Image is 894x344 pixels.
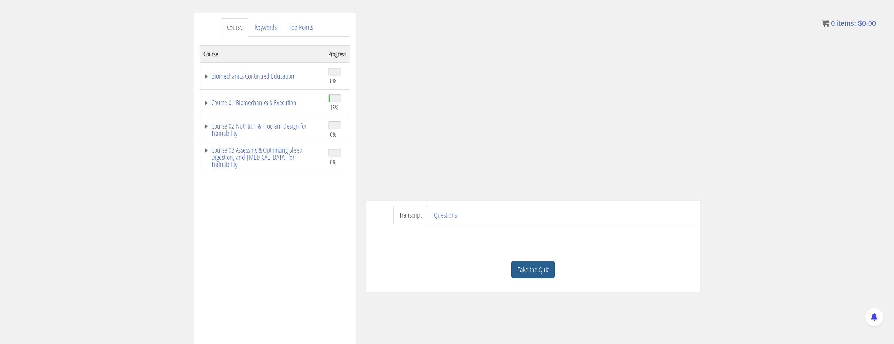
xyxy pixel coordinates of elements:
[831,19,835,27] span: 0
[837,19,856,27] span: items:
[325,45,350,62] th: Progress
[393,206,427,224] a: Transcript
[200,45,325,62] th: Course
[330,158,336,166] span: 0%
[203,73,321,80] a: Biomechanics Continued Education
[428,206,463,224] a: Questions
[330,130,336,138] span: 0%
[249,18,282,37] a: Keywords
[330,77,336,85] span: 0%
[330,103,339,111] span: 13%
[203,122,321,137] a: Course 02 Nutrition & Program Design for Trainability
[203,147,321,168] a: Course 03 Assessing & Optimizing Sleep Digestion, and [MEDICAL_DATA] for Trainability
[203,99,321,106] a: Course 01 Biomechanics & Execution
[858,19,876,27] bdi: 0.00
[822,19,876,27] a: 0 items: $0.00
[221,18,248,37] a: Course
[511,261,555,279] a: Take the Quiz
[283,18,319,37] a: Top Points
[858,19,862,27] span: $
[822,20,829,27] img: icon11.png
